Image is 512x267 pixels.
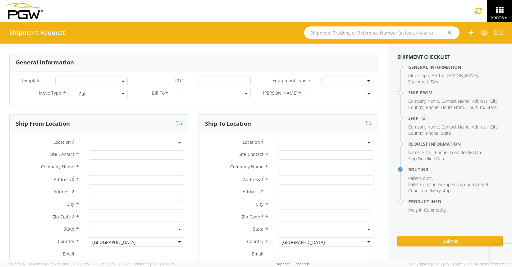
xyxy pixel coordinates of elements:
div: [GEOGRAPHIC_DATA] [281,239,325,246]
span: Hours To [466,104,484,110]
h4: Product Info [408,199,503,204]
span: Contact Name [441,98,469,104]
button: Submit [397,236,503,246]
span: Bill Code [263,90,298,97]
span: Country [408,130,423,136]
span: ▼ [504,15,508,20]
li: , [446,73,479,79]
li: , [408,73,430,79]
li: , [408,175,433,181]
span: Commodity [424,207,446,213]
li: , [426,104,439,110]
span: Bill To [152,90,165,97]
span: Email [252,251,263,257]
li: , [450,149,483,156]
li: , [408,130,424,136]
h4: Ship To [408,116,503,120]
span: Client: 2025.18.0-71d3358 [96,261,175,266]
span: Equipment Type [272,77,307,83]
li: , [408,149,421,156]
div: Full [79,91,87,97]
span: Location [53,139,71,145]
a: Support [276,261,290,266]
li: , [408,207,423,213]
span: Address [54,176,71,182]
span: City [490,124,497,130]
span: Server: 2025.18.0-bb0e0c2bd68 [7,261,95,266]
span: Name [408,149,420,155]
span: PO# [175,77,184,83]
li: , [490,124,498,130]
div: [GEOGRAPHIC_DATA] [92,239,136,246]
span: Address 2 [243,189,263,194]
span: [PERSON_NAME] [446,73,478,78]
span: master, [DATE] 09:46:25 [137,261,175,266]
span: State [487,104,497,110]
span: Company Name [408,98,439,104]
li: , [441,98,470,104]
span: Contact Name [441,124,469,130]
span: Load Ready Date [450,149,482,155]
li: , [408,98,440,104]
h4: General Information [408,65,503,69]
h3: Ship To Location [205,121,251,127]
span: Move Type [39,90,61,96]
span: Copyright © [DATE]-[DATE] Agistix Inc., All Rights Reserved [410,261,505,266]
span: City [66,201,74,207]
span: Location [243,139,260,145]
span: Address [472,124,488,130]
span: Pallet Count in Pickup Stops equals Pallet Count in delivery stops [408,181,489,194]
span: Zip Code [53,214,71,220]
h4: Ship From [408,90,503,95]
span: Address [243,176,260,182]
span: Company Name [230,164,263,170]
span: Weight [408,207,422,213]
span: Pallet Count [408,175,432,181]
span: Move Type [408,73,429,78]
span: City [256,201,263,207]
span: Address [472,98,488,104]
li: , [490,98,498,104]
h4: Request Information [408,142,503,146]
li: , [441,124,470,130]
span: Phone [426,130,438,136]
span: Forms [491,14,508,20]
span: Email [63,251,74,257]
span: Site Contact [49,151,74,157]
span: Zip Code [242,214,260,220]
span: Country [58,238,74,244]
span: Template [21,77,41,83]
span: master, [DATE] 09:52:52 [57,261,95,266]
li: , [435,149,448,156]
span: Email [422,149,432,155]
span: Country [247,238,263,244]
span: Bill To [432,73,443,78]
span: State [64,226,74,232]
li: , [408,124,440,130]
li: , [426,130,439,136]
a: Feedback [294,261,309,266]
span: Hours From [441,104,464,110]
span: State [253,226,263,232]
li: , [472,98,489,104]
span: City [490,98,497,104]
strong: Shipment Checklist [397,54,450,60]
span: Equipment Type [408,79,440,85]
span: Phone [426,104,438,110]
li: , [408,104,424,110]
li: , [466,104,485,110]
h3: Ship From Location [16,121,70,127]
li: , [422,149,433,156]
span: Phone [435,149,447,155]
li: , [432,73,444,79]
span: Country [408,104,423,110]
h3: General Information [16,59,74,66]
li: , [441,104,465,110]
input: Shipment, Tracking or Reference Number (at least 4 chars) [304,26,459,39]
li: , [472,124,489,130]
span: Ship Deadline Date [408,156,446,162]
span: State [441,130,451,136]
span: Company Name [408,124,439,130]
h4: Routing [408,167,503,172]
span: Company Name [41,164,74,170]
